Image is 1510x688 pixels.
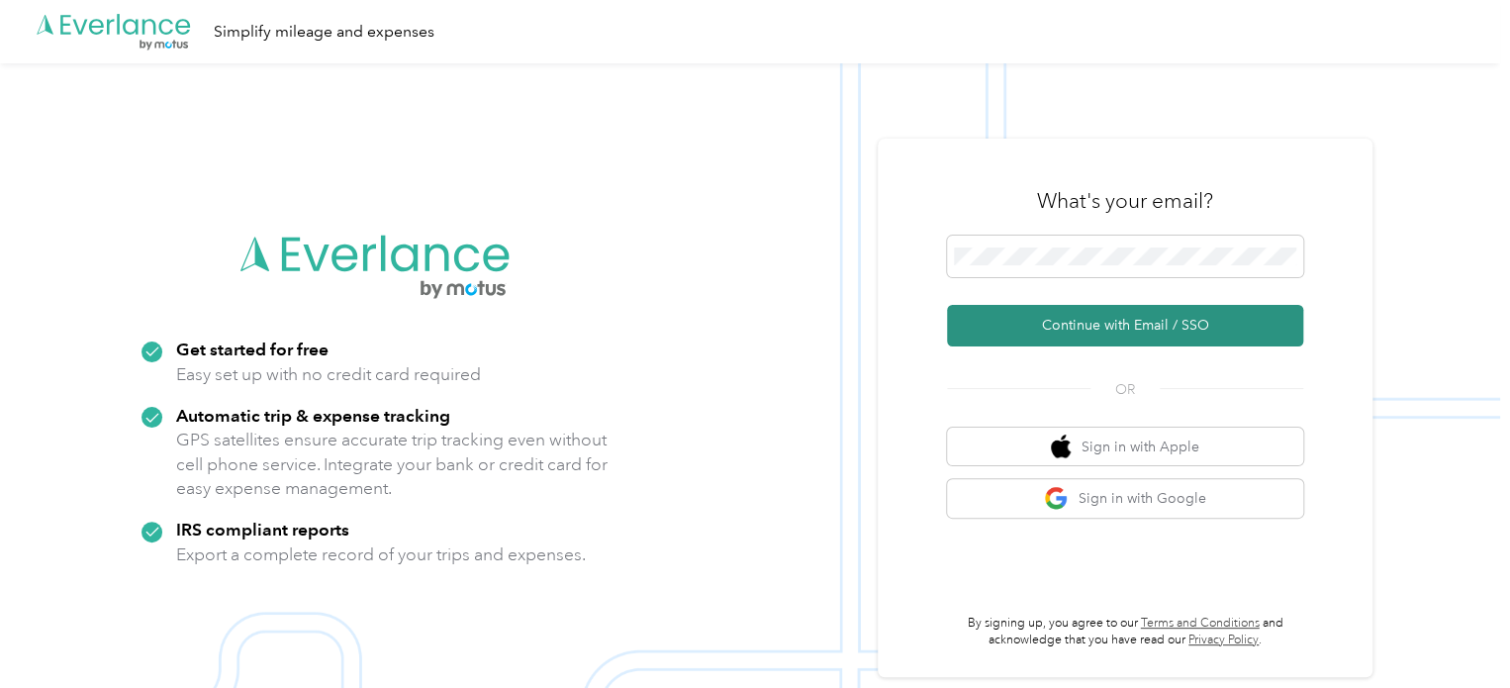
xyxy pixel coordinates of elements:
a: Terms and Conditions [1141,616,1260,631]
p: Easy set up with no credit card required [176,362,481,387]
h3: What's your email? [1037,187,1213,215]
p: Export a complete record of your trips and expenses. [176,542,586,567]
button: Continue with Email / SSO [947,305,1303,346]
img: apple logo [1051,435,1071,459]
a: Privacy Policy [1188,633,1259,647]
button: apple logoSign in with Apple [947,428,1303,466]
p: GPS satellites ensure accurate trip tracking even without cell phone service. Integrate your bank... [176,428,609,501]
button: google logoSign in with Google [947,479,1303,518]
strong: Automatic trip & expense tracking [176,405,450,426]
strong: IRS compliant reports [176,519,349,540]
img: google logo [1044,486,1069,511]
span: OR [1090,379,1160,400]
div: Simplify mileage and expenses [214,20,434,45]
strong: Get started for free [176,339,329,359]
p: By signing up, you agree to our and acknowledge that you have read our . [947,615,1303,649]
